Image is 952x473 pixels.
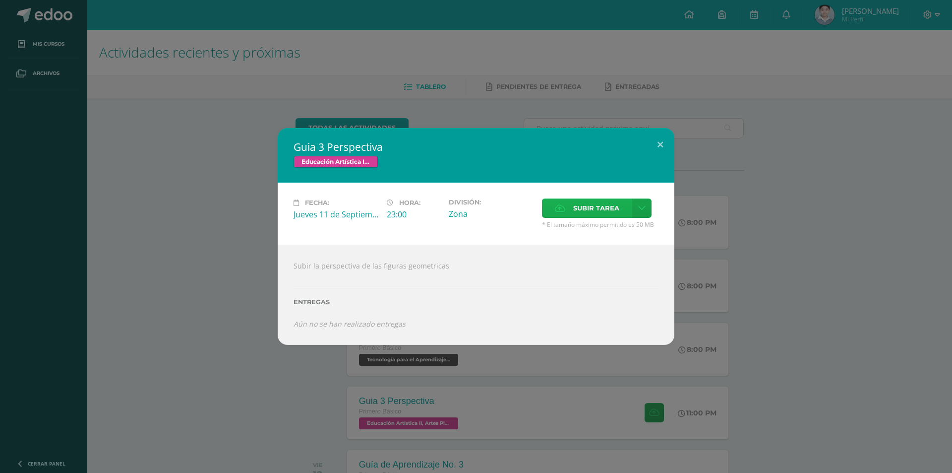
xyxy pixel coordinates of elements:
[449,208,534,219] div: Zona
[294,209,379,220] div: Jueves 11 de Septiembre
[646,128,674,162] button: Close (Esc)
[387,209,441,220] div: 23:00
[399,199,420,206] span: Hora:
[294,140,658,154] h2: Guia 3 Perspectiva
[573,199,619,217] span: Subir tarea
[305,199,329,206] span: Fecha:
[542,220,658,229] span: * El tamaño máximo permitido es 50 MB
[294,298,658,306] label: Entregas
[449,199,534,206] label: División:
[294,319,406,329] i: Aún no se han realizado entregas
[294,156,378,168] span: Educación Artística II, Artes Plásticas
[278,245,674,345] div: Subir la perspectiva de las figuras geometricas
